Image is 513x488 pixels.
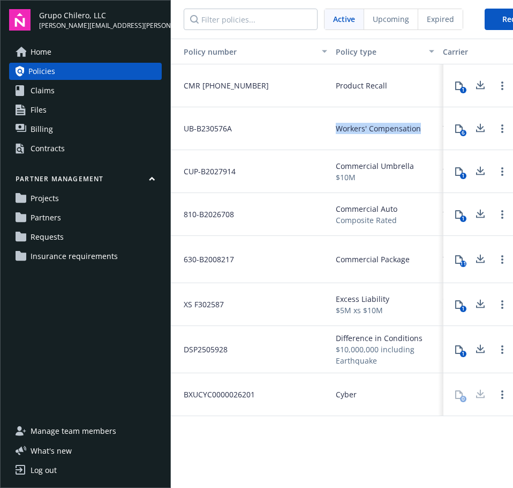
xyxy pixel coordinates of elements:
[496,208,509,221] a: Open options
[175,46,315,57] div: Toggle SortBy
[39,9,162,31] button: Grupo Chilero, LLC[PERSON_NAME][EMAIL_ADDRESS][PERSON_NAME][DOMAIN_NAME]
[9,248,162,265] a: Insurance requirements
[9,228,162,246] a: Requests
[460,351,466,357] div: 1
[448,204,470,225] button: 1
[175,344,228,355] span: DSP2505928
[175,166,236,177] span: CUP-B2027914
[9,190,162,207] a: Projects
[448,294,470,315] button: 1
[336,46,423,57] div: Policy type
[496,253,509,266] a: Open options
[39,21,162,31] span: [PERSON_NAME][EMAIL_ADDRESS][PERSON_NAME][DOMAIN_NAME]
[31,190,59,207] span: Projects
[31,140,65,157] div: Contracts
[448,339,470,360] button: 1
[333,13,355,25] span: Active
[427,13,454,25] span: Expired
[336,123,421,134] span: Workers' Compensation
[9,445,89,456] button: What's new
[175,389,255,400] span: BXUCYC0000026201
[496,388,509,401] a: Open options
[373,13,409,25] span: Upcoming
[460,87,466,93] div: 1
[460,130,466,136] div: 6
[460,216,466,222] div: 1
[9,121,162,138] a: Billing
[336,160,414,172] span: Commercial Umbrella
[336,203,397,215] span: Commercial Auto
[448,249,470,270] button: 11
[175,209,234,220] span: 810-B2026708
[496,165,509,178] a: Open options
[31,423,116,440] span: Manage team members
[9,140,162,157] a: Contracts
[31,82,55,99] span: Claims
[448,75,470,97] button: 1
[9,101,162,119] a: Files
[336,344,434,366] span: $10,000,000 including Earthquake
[336,305,389,316] span: $5M xs $10M
[175,254,234,265] span: 630-B2008217
[9,63,162,80] a: Policies
[336,332,434,344] span: Difference in Conditions
[496,298,509,311] a: Open options
[336,215,397,226] span: Composite Rated
[175,46,315,57] div: Policy number
[336,254,410,265] span: Commercial Package
[31,43,51,61] span: Home
[39,10,162,21] span: Grupo Chilero, LLC
[448,161,470,182] button: 1
[460,306,466,312] div: 1
[9,209,162,226] a: Partners
[184,9,318,30] input: Filter policies...
[31,121,53,138] span: Billing
[9,9,31,31] img: navigator-logo.svg
[336,172,414,183] span: $10M
[31,101,47,119] span: Files
[28,63,55,80] span: Policies
[9,423,162,440] a: Manage team members
[336,80,387,91] span: Product Recall
[9,82,162,99] a: Claims
[31,248,118,265] span: Insurance requirements
[496,122,509,135] a: Open options
[175,80,269,91] span: CMR [PHONE_NUMBER]
[336,293,389,305] span: Excess Liability
[460,261,466,267] div: 11
[175,123,232,134] span: UB-B230576A
[31,445,72,456] span: What ' s new
[31,209,61,226] span: Partners
[496,79,509,92] a: Open options
[31,228,64,246] span: Requests
[460,173,466,179] div: 1
[9,43,162,61] a: Home
[31,462,57,479] div: Log out
[9,174,162,188] button: Partner management
[331,39,439,64] button: Policy type
[448,118,470,139] button: 6
[496,343,509,356] a: Open options
[175,299,224,310] span: XS F302587
[336,389,357,400] span: Cyber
